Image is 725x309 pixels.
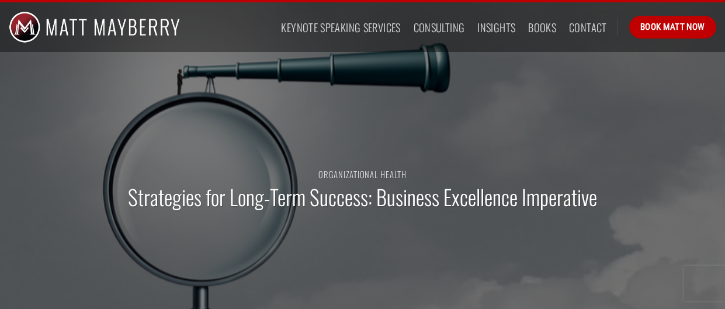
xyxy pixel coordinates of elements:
span: Book Matt Now [640,20,705,34]
a: Contact [569,17,607,38]
img: Matt Mayberry [9,2,180,52]
a: Book Matt Now [629,16,716,38]
a: Books [528,17,556,38]
a: Keynote Speaking Services [281,17,400,38]
h1: Strategies for Long-Term Success: Business Excellence Imperative [128,183,597,211]
a: Insights [477,17,515,38]
a: Organizational Health [318,168,407,180]
a: Consulting [414,17,465,38]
